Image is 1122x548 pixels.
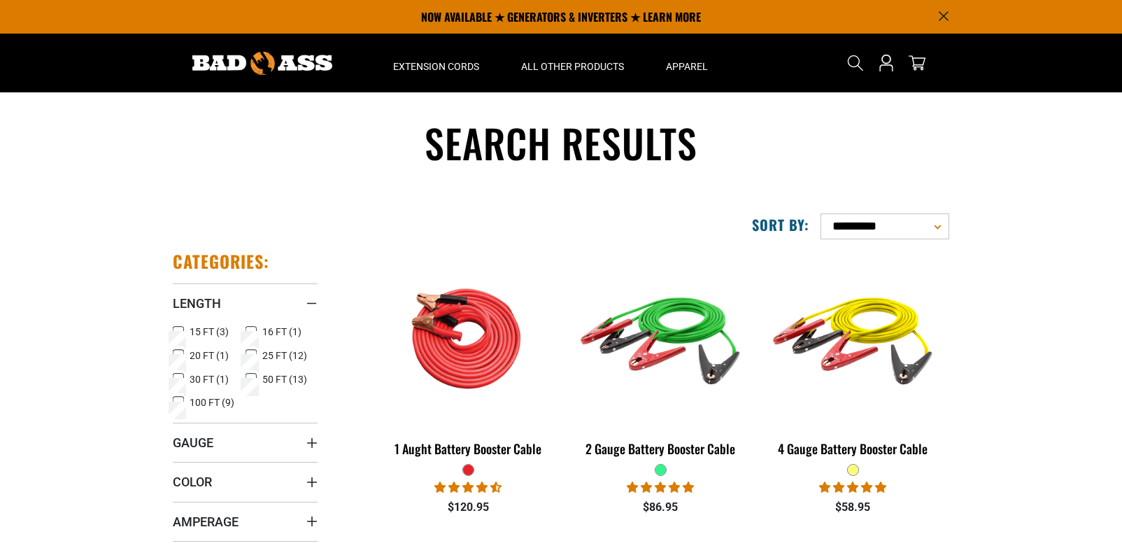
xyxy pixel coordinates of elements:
span: 5.00 stars [819,481,886,494]
span: Gauge [173,435,213,451]
summary: Color [173,462,318,501]
img: yellow [765,258,941,419]
span: Length [173,295,221,311]
summary: All Other Products [500,34,645,92]
a: yellow 4 Gauge Battery Booster Cable [767,251,939,463]
h1: Search results [173,118,949,169]
span: 50 FT (13) [262,374,307,384]
summary: Gauge [173,423,318,462]
img: features [381,258,557,419]
span: All Other Products [521,60,624,73]
div: $58.95 [767,499,939,516]
span: 30 FT (1) [190,374,229,384]
summary: Apparel [645,34,729,92]
summary: Length [173,283,318,323]
span: 15 FT (3) [190,327,229,337]
a: green 2 Gauge Battery Booster Cable [575,251,746,463]
label: Sort by: [752,216,809,234]
span: Apparel [666,60,708,73]
span: 25 FT (12) [262,351,307,360]
span: 100 FT (9) [190,398,234,407]
span: 5.00 stars [627,481,694,494]
span: Extension Cords [393,60,479,73]
span: Amperage [173,514,239,530]
summary: Extension Cords [372,34,500,92]
a: features 1 Aught Battery Booster Cable [383,251,554,463]
summary: Search [844,52,867,74]
div: $86.95 [575,499,746,516]
div: 4 Gauge Battery Booster Cable [767,442,939,455]
span: 20 FT (1) [190,351,229,360]
span: 16 FT (1) [262,327,301,337]
div: $120.95 [383,499,554,516]
summary: Amperage [173,502,318,541]
span: Color [173,474,212,490]
img: green [572,258,748,419]
div: 1 Aught Battery Booster Cable [383,442,554,455]
h2: Categories: [173,251,269,272]
img: Bad Ass Extension Cords [192,52,332,75]
div: 2 Gauge Battery Booster Cable [575,442,746,455]
span: 4.56 stars [434,481,502,494]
